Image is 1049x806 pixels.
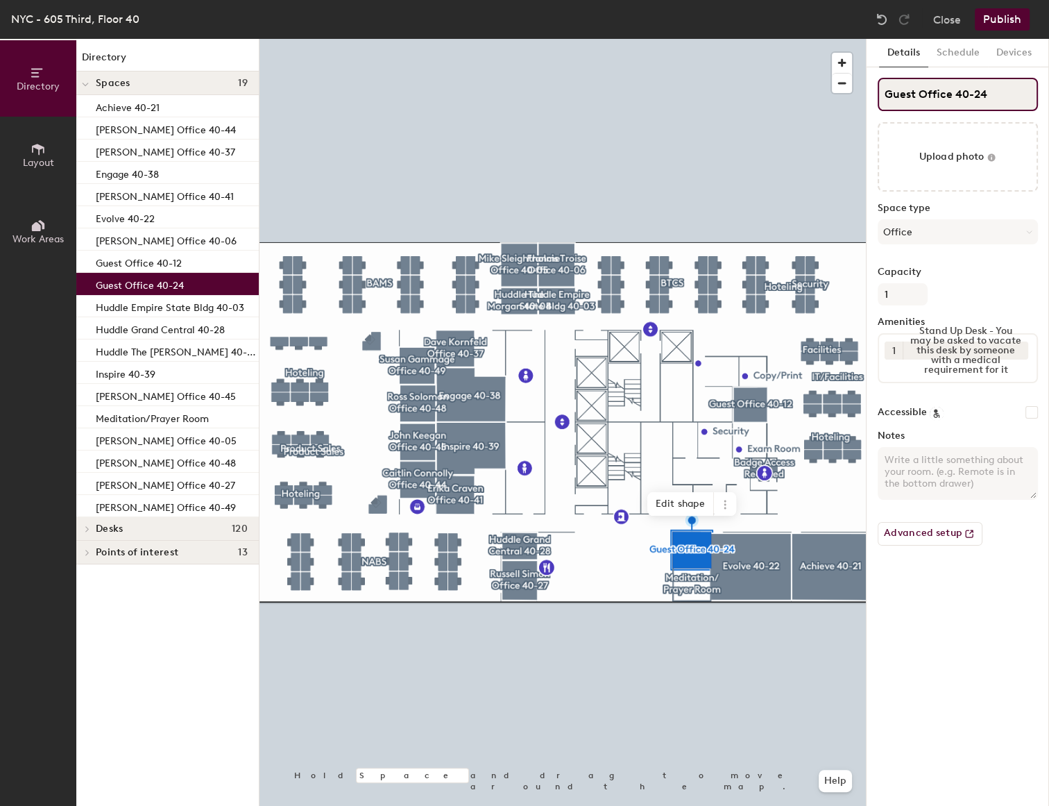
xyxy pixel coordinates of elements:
p: [PERSON_NAME] Office 40-37 [96,142,235,158]
button: Details [879,39,928,67]
label: Capacity [878,267,1038,278]
p: Huddle Grand Central 40-28 [96,320,225,336]
p: [PERSON_NAME] Office 40-05 [96,431,237,447]
label: Accessible [878,407,927,418]
button: Publish [975,8,1030,31]
span: Work Areas [12,233,64,245]
div: Stand Up Desk - You may be asked to vacate this desk by someone with a medical requirement for it [903,342,1028,360]
p: [PERSON_NAME] Office 40-27 [96,476,235,492]
span: Edit shape [647,492,714,516]
p: [PERSON_NAME] Office 40-48 [96,453,236,469]
span: Points of interest [96,547,178,558]
span: 19 [238,78,248,89]
button: Devices [988,39,1040,67]
p: [PERSON_NAME] Office 40-06 [96,231,237,247]
span: Layout [23,157,54,169]
button: Office [878,219,1038,244]
button: Schedule [928,39,988,67]
label: Space type [878,203,1038,214]
p: Engage 40-38 [96,165,159,180]
p: Huddle The [PERSON_NAME] 40-04 [96,342,256,358]
p: Achieve 40-21 [96,98,160,114]
p: Evolve 40-22 [96,209,155,225]
p: [PERSON_NAME] Office 40-49 [96,498,236,514]
p: [PERSON_NAME] Office 40-44 [96,120,236,136]
span: Directory [17,81,60,92]
span: Spaces [96,78,130,89]
p: Huddle Empire State Bldg 40-03 [96,298,244,314]
img: Redo [897,12,911,26]
p: Meditation/Prayer Room [96,409,209,425]
button: Upload photo [878,122,1038,192]
button: Advanced setup [878,522,982,546]
p: Guest Office 40-12 [96,253,182,269]
label: Notes [878,430,1038,442]
img: Undo [875,12,889,26]
div: NYC - 605 Third, Floor 40 [11,10,139,28]
button: Help [819,770,852,792]
button: Close [933,8,961,31]
span: 1 [892,344,896,358]
span: 13 [238,547,248,558]
h1: Directory [76,50,259,72]
button: 1 [885,342,903,360]
span: 120 [232,523,248,535]
label: Amenities [878,317,1038,328]
span: Desks [96,523,123,535]
p: [PERSON_NAME] Office 40-45 [96,387,236,403]
p: Guest Office 40-24 [96,276,184,292]
p: [PERSON_NAME] Office 40-41 [96,187,234,203]
p: Inspire 40-39 [96,364,155,380]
